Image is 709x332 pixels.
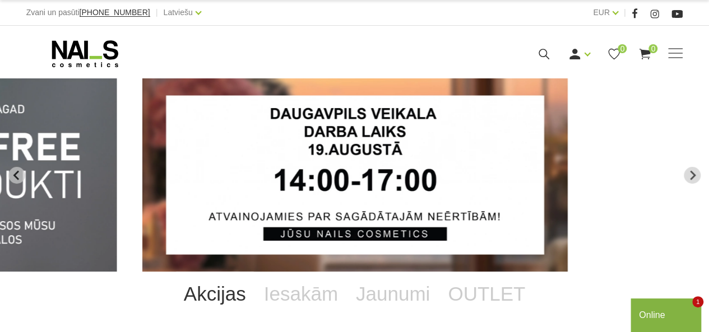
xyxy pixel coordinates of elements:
a: Iesakām [255,272,347,316]
span: 0 [648,44,657,53]
button: Next slide [684,167,701,184]
a: Jaunumi [347,272,439,316]
button: Go to last slide [8,167,25,184]
a: 0 [638,47,652,61]
a: [PHONE_NUMBER] [80,8,150,17]
a: 0 [607,47,621,61]
div: Zvani un pasūti [26,6,150,20]
li: 2 of 14 [142,78,568,272]
span: 0 [618,44,627,53]
iframe: chat widget [631,296,703,332]
a: EUR [593,6,610,19]
a: Akcijas [175,272,255,316]
a: Latviešu [164,6,193,19]
span: | [156,6,158,20]
a: OUTLET [439,272,534,316]
span: | [624,6,626,20]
